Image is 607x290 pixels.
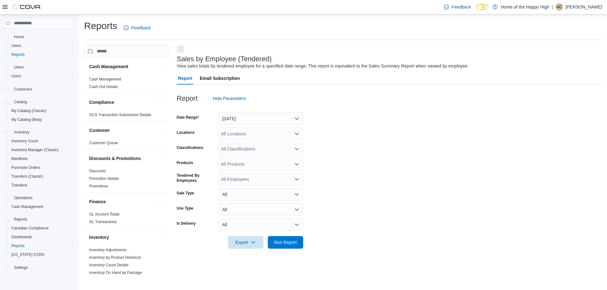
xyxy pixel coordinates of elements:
button: Customer [89,127,155,133]
a: My Catalog (Beta) [9,116,45,123]
button: All [218,218,303,231]
button: Catalog [11,98,29,106]
a: Promotions [89,184,108,188]
button: Inventory [156,234,164,241]
a: Purchase Orders [9,164,43,171]
span: Reports [9,242,75,250]
span: Reports [11,216,75,223]
span: Inventory On Hand by Package [89,270,142,275]
h3: Inventory [89,234,109,240]
span: Reports [9,51,75,58]
span: My Catalog (Beta) [11,117,42,122]
span: Customers [14,87,32,92]
div: Discounts & Promotions [84,167,169,192]
a: OCS Transaction Submission Details [89,113,151,117]
a: Transfers (Classic) [9,173,50,180]
span: Home [11,33,75,41]
a: Discounts [89,169,106,173]
a: Canadian Compliance [9,224,51,232]
a: Users [9,72,24,80]
span: Promotion Details [89,176,119,181]
button: Inventory [1,128,77,137]
a: Manifests [9,155,30,163]
span: Dashboards [9,233,75,241]
span: Transfers (Classic) [11,174,48,179]
a: My Catalog (Classic) [9,107,54,115]
span: Cash Management [9,203,75,210]
div: Finance [84,210,169,228]
span: Users [11,74,21,79]
span: GL Account Totals [89,212,120,217]
button: Cash Management [6,202,77,211]
label: Is Delivery [177,221,196,226]
button: Run Report [268,236,303,249]
button: [DATE] [218,112,303,125]
label: Products [177,160,193,165]
button: Catalog [1,98,77,106]
button: Users [1,63,77,72]
span: Users [9,42,75,50]
a: Transfers (Classic) [6,172,77,181]
label: Locations [177,130,195,135]
a: Settings [11,264,30,271]
a: Customers [11,86,35,93]
span: Hide Parameters [213,95,246,102]
button: All [218,188,303,201]
a: Inventory Manager (Classic) [9,146,66,154]
div: View sales totals by tendered employee for a specified date range. This report is equivalent to t... [177,63,469,69]
button: Inventory [89,234,155,240]
span: Catalog [11,98,75,106]
button: Reports [6,241,77,250]
h1: Reports [84,20,117,32]
span: Inventory [11,128,75,136]
span: Inventory Manager (Classic) [11,147,64,152]
h3: Compliance [89,99,114,105]
span: Users [9,72,75,80]
a: Inventory by Product Historical [89,255,141,260]
button: Reports [6,50,77,59]
span: Customers [11,85,75,93]
span: Operations [14,195,33,200]
label: Classifications [177,145,204,150]
button: Discounts & Promotions [89,155,155,162]
button: Finance [156,198,164,205]
button: Canadian Compliance [6,224,77,233]
button: Open list of options [294,131,299,136]
div: Compliance [84,111,169,121]
h3: Report [177,95,198,102]
button: Open list of options [294,146,299,151]
span: Cash Management [11,204,43,209]
span: Settings [11,263,75,271]
button: Users [6,41,77,50]
button: Reports [1,215,77,224]
button: Manifests [6,154,77,163]
span: Feedback [451,4,471,10]
img: Cova [13,4,41,10]
p: Home of the Happy High [501,3,549,11]
button: Next [177,45,184,53]
button: Users [11,63,26,71]
span: Users [11,43,21,48]
p: | [552,3,553,11]
span: Report [178,72,192,85]
span: Washington CCRS [9,251,75,258]
a: Inventory Adjustments [89,248,126,252]
span: [US_STATE] CCRS [11,252,44,257]
h3: Finance [89,198,106,205]
button: Customer [156,127,164,134]
span: Canadian Compliance [9,224,75,232]
span: Inventory by Product Historical [89,255,141,260]
button: Finance [89,198,155,205]
button: [US_STATE] CCRS [6,250,77,259]
a: Dashboards [6,233,77,241]
label: Date Range [177,115,199,120]
button: Open list of options [294,177,299,182]
span: Inventory Manager (Classic) [9,146,75,154]
div: Customer [84,139,169,149]
span: Reports [14,217,27,222]
button: Reports [11,216,30,223]
span: Inventory [14,130,29,135]
span: Email Subscription [200,72,240,85]
span: Inventory Count [9,137,75,145]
